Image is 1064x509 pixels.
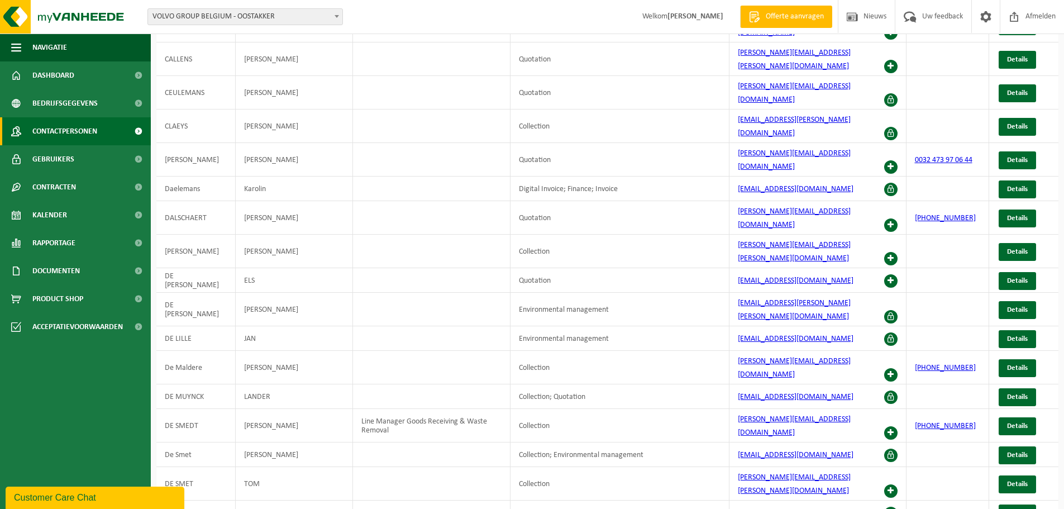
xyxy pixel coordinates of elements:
[236,76,353,110] td: [PERSON_NAME]
[1007,364,1028,372] span: Details
[738,473,851,495] a: [PERSON_NAME][EMAIL_ADDRESS][PERSON_NAME][DOMAIN_NAME]
[999,180,1036,198] a: Details
[156,76,236,110] td: CEULEMANS
[236,409,353,443] td: [PERSON_NAME]
[236,235,353,268] td: [PERSON_NAME]
[915,156,972,164] a: 0032 473 97 06 44
[738,277,853,285] a: [EMAIL_ADDRESS][DOMAIN_NAME]
[999,210,1036,227] a: Details
[1007,89,1028,97] span: Details
[236,326,353,351] td: JAN
[1007,393,1028,401] span: Details
[1007,123,1028,130] span: Details
[999,151,1036,169] a: Details
[156,235,236,268] td: [PERSON_NAME]
[738,451,853,459] a: [EMAIL_ADDRESS][DOMAIN_NAME]
[32,285,83,313] span: Product Shop
[156,42,236,76] td: CALLENS
[236,293,353,326] td: [PERSON_NAME]
[667,12,723,21] strong: [PERSON_NAME]
[6,484,187,509] iframe: chat widget
[156,293,236,326] td: DE [PERSON_NAME]
[999,330,1036,348] a: Details
[1007,306,1028,313] span: Details
[738,149,851,171] a: [PERSON_NAME][EMAIL_ADDRESS][DOMAIN_NAME]
[353,409,510,443] td: Line Manager Goods Receiving & Waste Removal
[738,335,853,343] a: [EMAIL_ADDRESS][DOMAIN_NAME]
[999,84,1036,102] a: Details
[32,173,76,201] span: Contracten
[510,42,729,76] td: Quotation
[738,185,853,193] a: [EMAIL_ADDRESS][DOMAIN_NAME]
[915,364,976,372] a: [PHONE_NUMBER]
[738,116,851,137] a: [EMAIL_ADDRESS][PERSON_NAME][DOMAIN_NAME]
[510,177,729,201] td: Digital Invoice; Finance; Invoice
[1007,451,1028,459] span: Details
[236,143,353,177] td: [PERSON_NAME]
[510,110,729,143] td: Collection
[156,351,236,384] td: De Maldere
[32,34,67,61] span: Navigatie
[510,467,729,501] td: Collection
[999,272,1036,290] a: Details
[999,446,1036,464] a: Details
[999,417,1036,435] a: Details
[236,201,353,235] td: [PERSON_NAME]
[1007,56,1028,63] span: Details
[156,143,236,177] td: [PERSON_NAME]
[738,241,851,263] a: [PERSON_NAME][EMAIL_ADDRESS][PERSON_NAME][DOMAIN_NAME]
[236,384,353,409] td: LANDER
[510,326,729,351] td: Environmental management
[156,384,236,409] td: DE MUYNCK
[1007,215,1028,222] span: Details
[510,409,729,443] td: Collection
[156,443,236,467] td: De Smet
[1007,248,1028,255] span: Details
[999,51,1036,69] a: Details
[156,409,236,443] td: DE SMEDT
[32,201,67,229] span: Kalender
[32,89,98,117] span: Bedrijfsgegevens
[999,118,1036,136] a: Details
[236,110,353,143] td: [PERSON_NAME]
[915,214,976,222] a: [PHONE_NUMBER]
[510,384,729,409] td: Collection; Quotation
[236,177,353,201] td: Karolin
[32,145,74,173] span: Gebruikers
[763,11,827,22] span: Offerte aanvragen
[999,301,1036,319] a: Details
[236,351,353,384] td: [PERSON_NAME]
[738,82,851,104] a: [PERSON_NAME][EMAIL_ADDRESS][DOMAIN_NAME]
[915,422,976,430] a: [PHONE_NUMBER]
[1007,277,1028,284] span: Details
[999,475,1036,493] a: Details
[156,177,236,201] td: Daelemans
[1007,156,1028,164] span: Details
[738,207,851,229] a: [PERSON_NAME][EMAIL_ADDRESS][DOMAIN_NAME]
[738,299,851,321] a: [EMAIL_ADDRESS][PERSON_NAME][PERSON_NAME][DOMAIN_NAME]
[738,357,851,379] a: [PERSON_NAME][EMAIL_ADDRESS][DOMAIN_NAME]
[236,42,353,76] td: [PERSON_NAME]
[738,393,853,401] a: [EMAIL_ADDRESS][DOMAIN_NAME]
[1007,185,1028,193] span: Details
[1007,481,1028,488] span: Details
[740,6,832,28] a: Offerte aanvragen
[32,117,97,145] span: Contactpersonen
[236,268,353,293] td: ELS
[156,268,236,293] td: DE [PERSON_NAME]
[999,359,1036,377] a: Details
[510,235,729,268] td: Collection
[999,388,1036,406] a: Details
[510,143,729,177] td: Quotation
[738,49,851,70] a: [PERSON_NAME][EMAIL_ADDRESS][PERSON_NAME][DOMAIN_NAME]
[156,110,236,143] td: CLAEYS
[510,201,729,235] td: Quotation
[32,257,80,285] span: Documenten
[32,229,75,257] span: Rapportage
[156,467,236,501] td: DE SMET
[510,76,729,110] td: Quotation
[1007,335,1028,342] span: Details
[156,201,236,235] td: DALSCHAERT
[510,443,729,467] td: Collection; Environmental management
[1007,422,1028,430] span: Details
